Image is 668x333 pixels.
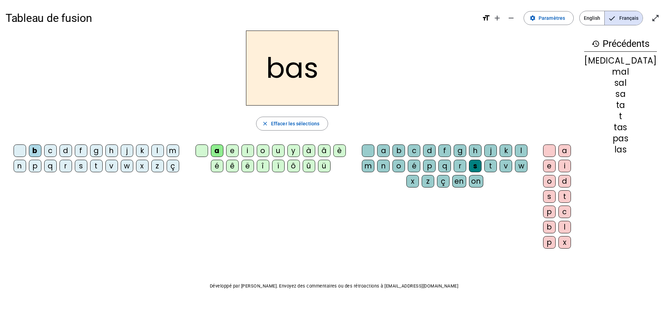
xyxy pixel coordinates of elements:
[507,14,515,22] mat-icon: remove
[167,160,179,172] div: ç
[136,160,149,172] div: x
[377,144,390,157] div: a
[584,123,657,132] div: tas
[256,117,328,131] button: Effacer les sélections
[241,160,254,172] div: ë
[6,7,476,29] h1: Tableau de fusion
[121,160,133,172] div: w
[303,144,315,157] div: à
[44,144,57,157] div: c
[422,175,434,188] div: z
[454,160,466,172] div: r
[543,221,556,233] div: b
[482,14,490,22] mat-icon: format_size
[272,160,285,172] div: ï
[303,160,315,172] div: û
[469,144,482,157] div: h
[558,175,571,188] div: d
[271,119,319,128] span: Effacer les sélections
[515,144,527,157] div: l
[515,160,527,172] div: w
[437,175,450,188] div: ç
[121,144,133,157] div: j
[584,145,657,154] div: las
[469,160,482,172] div: s
[211,144,223,157] div: a
[530,15,536,21] mat-icon: settings
[493,14,501,22] mat-icon: add
[452,175,466,188] div: en
[241,144,254,157] div: i
[423,160,436,172] div: p
[438,160,451,172] div: q
[75,144,87,157] div: f
[484,144,497,157] div: j
[14,160,26,172] div: n
[438,144,451,157] div: f
[59,144,72,157] div: d
[584,134,657,143] div: pas
[29,160,41,172] div: p
[584,68,657,76] div: mal
[105,160,118,172] div: v
[377,160,390,172] div: n
[484,160,497,172] div: t
[287,144,300,157] div: y
[151,160,164,172] div: z
[287,160,300,172] div: ô
[558,221,571,233] div: l
[558,206,571,218] div: c
[392,160,405,172] div: o
[167,144,179,157] div: m
[543,236,556,249] div: p
[504,11,518,25] button: Diminuer la taille de la police
[579,11,643,25] mat-button-toggle-group: Language selection
[408,160,420,172] div: é
[558,144,571,157] div: a
[423,144,436,157] div: d
[90,160,103,172] div: t
[605,11,643,25] span: Français
[651,14,660,22] mat-icon: open_in_full
[136,144,149,157] div: k
[318,144,331,157] div: â
[539,14,565,22] span: Paramètres
[392,144,405,157] div: b
[75,160,87,172] div: s
[257,144,269,157] div: o
[333,144,346,157] div: è
[211,160,223,172] div: é
[262,120,268,127] mat-icon: close
[454,144,466,157] div: g
[543,160,556,172] div: e
[584,36,657,52] h3: Précédents
[584,112,657,120] div: t
[226,160,239,172] div: ê
[500,160,512,172] div: v
[151,144,164,157] div: l
[362,160,374,172] div: m
[272,144,285,157] div: u
[406,175,419,188] div: x
[90,144,103,157] div: g
[649,11,662,25] button: Entrer en plein écran
[469,175,483,188] div: on
[408,144,420,157] div: c
[257,160,269,172] div: î
[558,236,571,249] div: x
[59,160,72,172] div: r
[584,57,657,65] div: [MEDICAL_DATA]
[246,31,339,106] h2: bas
[500,144,512,157] div: k
[543,175,556,188] div: o
[584,101,657,109] div: ta
[543,206,556,218] div: p
[318,160,331,172] div: ü
[226,144,239,157] div: e
[6,282,662,290] p: Développé par [PERSON_NAME]. Envoyez des commentaires ou des rétroactions à [EMAIL_ADDRESS][DOMAI...
[44,160,57,172] div: q
[591,40,600,48] mat-icon: history
[29,144,41,157] div: b
[558,190,571,203] div: t
[524,11,574,25] button: Paramètres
